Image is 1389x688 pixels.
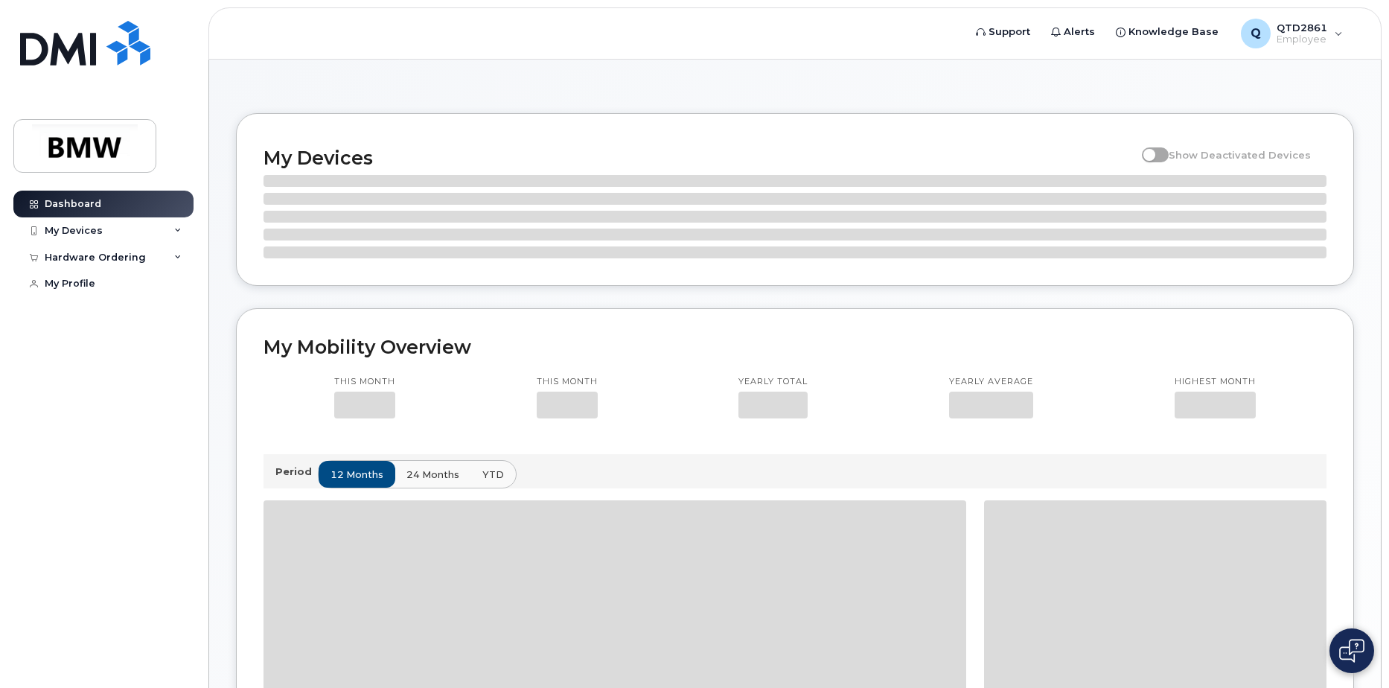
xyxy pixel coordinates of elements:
input: Show Deactivated Devices [1142,141,1154,153]
span: Show Deactivated Devices [1169,149,1311,161]
p: Yearly average [949,376,1033,388]
span: YTD [482,468,504,482]
p: This month [334,376,395,388]
p: Yearly total [738,376,808,388]
h2: My Devices [264,147,1134,169]
img: Open chat [1339,639,1364,663]
span: 24 months [406,468,459,482]
p: Period [275,465,318,479]
p: This month [537,376,598,388]
p: Highest month [1175,376,1256,388]
h2: My Mobility Overview [264,336,1326,358]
